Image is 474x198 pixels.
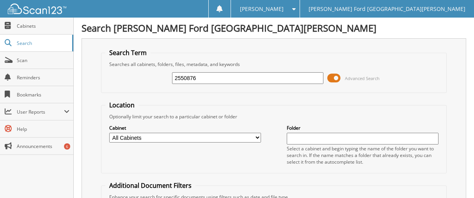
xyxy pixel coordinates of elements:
span: [PERSON_NAME] Ford [GEOGRAPHIC_DATA][PERSON_NAME] [309,7,465,11]
span: Cabinets [17,23,69,29]
span: Advanced Search [345,75,380,81]
span: Bookmarks [17,91,69,98]
div: Select a cabinet and begin typing the name of the folder you want to search in. If the name match... [287,145,438,165]
legend: Search Term [105,48,151,57]
span: Scan [17,57,69,64]
label: Cabinet [109,125,261,131]
span: Help [17,126,69,132]
legend: Additional Document Filters [105,181,195,190]
h1: Search [PERSON_NAME] Ford [GEOGRAPHIC_DATA][PERSON_NAME] [82,21,466,34]
span: User Reports [17,109,64,115]
span: Announcements [17,143,69,150]
span: Reminders [17,74,69,81]
img: scan123-logo-white.svg [8,4,66,14]
div: 6 [64,143,70,150]
div: Searches all cabinets, folders, files, metadata, and keywords [105,61,442,68]
div: Optionally limit your search to a particular cabinet or folder [105,113,442,120]
span: [PERSON_NAME] [240,7,284,11]
span: Search [17,40,68,46]
label: Folder [287,125,438,131]
legend: Location [105,101,138,109]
